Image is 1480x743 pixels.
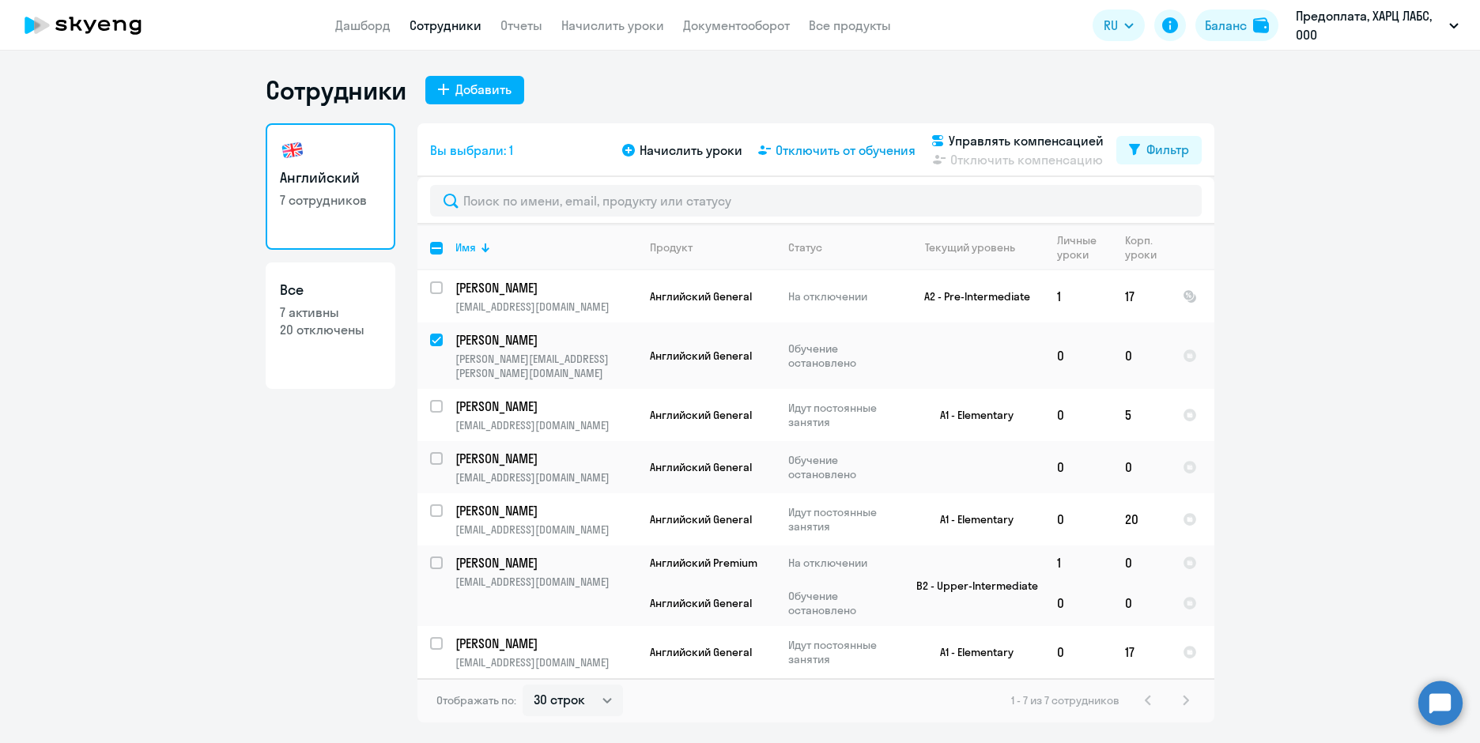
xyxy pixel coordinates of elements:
[455,450,636,467] a: [PERSON_NAME]
[455,418,636,432] p: [EMAIL_ADDRESS][DOMAIN_NAME]
[1044,580,1112,626] td: 0
[455,352,636,380] p: [PERSON_NAME][EMAIL_ADDRESS][PERSON_NAME][DOMAIN_NAME]
[1125,233,1169,262] div: Корп. уроки
[455,575,636,589] p: [EMAIL_ADDRESS][DOMAIN_NAME]
[650,289,752,304] span: Английский General
[788,505,897,534] p: Идут постоянные занятия
[640,141,742,160] span: Начислить уроки
[1112,580,1170,626] td: 0
[650,556,757,570] span: Английский Premium
[1195,9,1278,41] button: Балансbalance
[1044,626,1112,678] td: 0
[1057,233,1112,262] div: Личные уроки
[455,331,634,349] p: [PERSON_NAME]
[650,460,752,474] span: Английский General
[897,626,1044,678] td: A1 - Elementary
[788,341,897,370] p: Обучение остановлено
[1044,493,1112,545] td: 0
[1146,140,1189,159] div: Фильтр
[1104,16,1118,35] span: RU
[500,17,542,33] a: Отчеты
[788,638,897,666] p: Идут постоянные занятия
[335,17,391,33] a: Дашборд
[897,389,1044,441] td: A1 - Elementary
[788,240,822,255] div: Статус
[1011,693,1119,707] span: 1 - 7 из 7 сотрудников
[776,141,916,160] span: Отключить от обучения
[1044,322,1112,389] td: 0
[430,141,513,160] span: Вы выбрали: 1
[280,304,381,321] p: 7 активны
[788,556,897,570] p: На отключении
[455,300,636,314] p: [EMAIL_ADDRESS][DOMAIN_NAME]
[280,321,381,338] p: 20 отключены
[455,450,634,467] p: [PERSON_NAME]
[788,401,897,429] p: Идут постоянные занятия
[1112,545,1170,580] td: 0
[1112,441,1170,493] td: 0
[897,270,1044,322] td: A2 - Pre-Intermediate
[280,280,381,300] h3: Все
[266,123,395,250] a: Английский7 сотрудников
[455,502,634,519] p: [PERSON_NAME]
[1205,16,1247,35] div: Баланс
[650,512,752,526] span: Английский General
[1296,6,1443,44] p: Предоплата, ХАРЦ ЛАБС, ООО
[683,17,790,33] a: Документооборот
[430,185,1202,217] input: Поиск по имени, email, продукту или статусу
[1093,9,1145,41] button: RU
[1288,6,1467,44] button: Предоплата, ХАРЦ ЛАБС, ООО
[897,493,1044,545] td: A1 - Elementary
[1044,389,1112,441] td: 0
[455,331,636,349] a: [PERSON_NAME]
[266,262,395,389] a: Все7 активны20 отключены
[455,554,636,571] a: [PERSON_NAME]
[925,240,1015,255] div: Текущий уровень
[455,279,634,296] p: [PERSON_NAME]
[788,453,897,481] p: Обучение остановлено
[455,470,636,485] p: [EMAIL_ADDRESS][DOMAIN_NAME]
[425,76,524,104] button: Добавить
[650,240,693,255] div: Продукт
[410,17,481,33] a: Сотрудники
[436,693,516,707] span: Отображать по:
[1116,136,1202,164] button: Фильтр
[455,398,636,415] a: [PERSON_NAME]
[949,131,1104,150] span: Управлять компенсацией
[650,408,752,422] span: Английский General
[650,645,752,659] span: Английский General
[455,655,636,669] p: [EMAIL_ADDRESS][DOMAIN_NAME]
[1253,17,1269,33] img: balance
[1112,322,1170,389] td: 0
[455,279,636,296] a: [PERSON_NAME]
[455,80,512,99] div: Добавить
[280,138,305,163] img: english
[788,589,897,617] p: Обучение остановлено
[1112,270,1170,322] td: 17
[1112,493,1170,545] td: 20
[1044,545,1112,580] td: 1
[455,240,476,255] div: Имя
[910,240,1044,255] div: Текущий уровень
[455,398,634,415] p: [PERSON_NAME]
[455,635,636,652] a: [PERSON_NAME]
[561,17,664,33] a: Начислить уроки
[788,289,897,304] p: На отключении
[1044,270,1112,322] td: 1
[1112,389,1170,441] td: 5
[897,545,1044,626] td: B2 - Upper-Intermediate
[280,191,381,209] p: 7 сотрудников
[650,349,752,363] span: Английский General
[455,554,634,571] p: [PERSON_NAME]
[280,168,381,188] h3: Английский
[1112,626,1170,678] td: 17
[1044,441,1112,493] td: 0
[455,502,636,519] a: [PERSON_NAME]
[455,240,636,255] div: Имя
[455,522,636,537] p: [EMAIL_ADDRESS][DOMAIN_NAME]
[809,17,891,33] a: Все продукты
[455,635,634,652] p: [PERSON_NAME]
[266,74,406,106] h1: Сотрудники
[650,596,752,610] span: Английский General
